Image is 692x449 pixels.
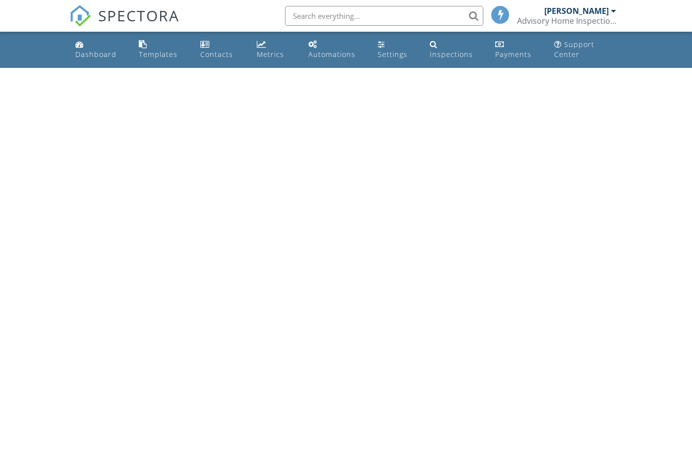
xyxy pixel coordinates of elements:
span: SPECTORA [98,5,179,26]
div: Settings [378,50,407,59]
div: Dashboard [75,50,116,59]
a: Automations (Basic) [304,36,366,64]
input: Search everything... [285,6,483,26]
a: Inspections [426,36,483,64]
div: Metrics [257,50,284,59]
div: Inspections [430,50,473,59]
div: Contacts [200,50,233,59]
div: [PERSON_NAME] [544,6,609,16]
div: Automations [308,50,355,59]
a: Support Center [550,36,621,64]
div: Support Center [554,40,594,59]
a: Templates [135,36,188,64]
div: Payments [495,50,531,59]
a: Payments [491,36,543,64]
a: SPECTORA [69,13,179,34]
div: Templates [139,50,177,59]
a: Metrics [253,36,296,64]
a: Settings [374,36,418,64]
img: The Best Home Inspection Software - Spectora [69,5,91,27]
a: Contacts [196,36,245,64]
a: Dashboard [71,36,127,64]
div: Advisory Home Inspection LLC [517,16,616,26]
